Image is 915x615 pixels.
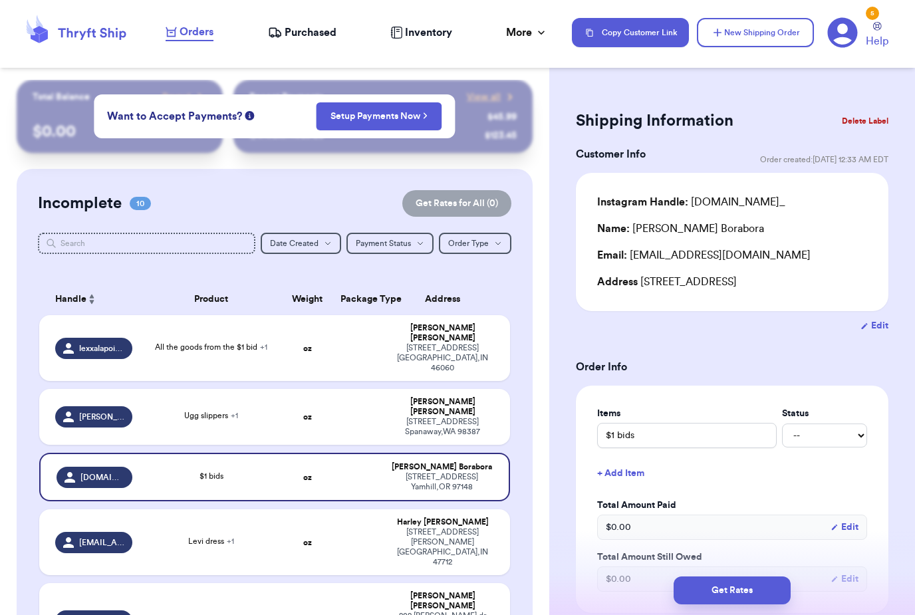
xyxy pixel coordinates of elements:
button: Setup Payments Now [317,102,442,130]
div: [STREET_ADDRESS] [597,274,867,290]
th: Address [383,283,509,315]
div: [STREET_ADDRESS] Yamhill , OR 97148 [391,472,492,492]
span: Order Type [448,239,489,247]
button: Get Rates for All (0) [402,190,511,217]
button: New Shipping Order [697,18,814,47]
th: Product [140,283,282,315]
div: [PERSON_NAME] Borabora [391,462,492,472]
th: Weight [282,283,332,315]
span: Instagram Handle: [597,197,688,207]
span: + 1 [227,537,234,545]
label: Items [597,407,777,420]
span: Name: [597,223,630,234]
strong: oz [303,344,312,352]
span: [EMAIL_ADDRESS][DOMAIN_NAME] [79,537,124,548]
span: View all [467,90,501,104]
a: Purchased [268,25,336,41]
h3: Order Info [576,359,888,375]
span: Address [597,277,638,287]
button: + Add Item [592,459,872,488]
span: [DOMAIN_NAME]_ [80,472,124,483]
strong: oz [303,413,312,421]
button: Sort ascending [86,291,97,307]
div: [PERSON_NAME] [PERSON_NAME] [391,323,493,343]
span: Order created: [DATE] 12:33 AM EDT [760,154,888,165]
button: Edit [860,319,888,332]
div: [PERSON_NAME] [PERSON_NAME] [391,397,493,417]
div: 5 [866,7,879,20]
div: [DOMAIN_NAME]_ [597,194,785,210]
div: $ 123.45 [485,129,517,142]
span: Payment Status [356,239,411,247]
span: + 1 [231,412,238,420]
a: Setup Payments Now [330,110,428,123]
th: Package Type [332,283,383,315]
span: 10 [130,197,151,210]
a: Inventory [390,25,452,41]
div: [STREET_ADDRESS] Spanaway , WA 98387 [391,417,493,437]
div: [PERSON_NAME] Borabora [597,221,764,237]
span: Purchased [285,25,336,41]
span: $ 0.00 [606,521,631,534]
h2: Incomplete [38,193,122,214]
label: Status [782,407,867,420]
label: Total Amount Paid [597,499,867,512]
span: Orders [180,24,213,40]
input: Search [38,233,255,254]
p: Total Balance [33,90,90,104]
span: Payout [162,90,191,104]
div: Harley [PERSON_NAME] [391,517,493,527]
a: 5 [827,17,858,48]
h2: Shipping Information [576,110,733,132]
button: Date Created [261,233,341,254]
span: $1 bids [199,472,223,480]
button: Get Rates [674,576,791,604]
span: Levi dress [188,537,234,545]
button: Order Type [439,233,511,254]
span: Inventory [405,25,452,41]
span: All the goods from the $1 bid [155,343,267,351]
p: $ 0.00 [33,121,207,142]
button: Edit [831,521,858,534]
div: $ 45.99 [487,110,517,124]
a: Payout [162,90,207,104]
span: Ugg slippers [184,412,238,420]
div: More [506,25,548,41]
a: Orders [166,24,213,41]
button: Payment Status [346,233,434,254]
span: Help [866,33,888,49]
label: Total Amount Still Owed [597,551,867,564]
span: Email: [597,250,627,261]
strong: oz [303,473,312,481]
div: [STREET_ADDRESS] [GEOGRAPHIC_DATA] , IN 46060 [391,343,493,373]
div: [PERSON_NAME] [PERSON_NAME] [391,591,493,611]
div: [STREET_ADDRESS][PERSON_NAME] [GEOGRAPHIC_DATA] , IN 47712 [391,527,493,567]
p: Recent Payments [249,90,323,104]
a: View all [467,90,517,104]
button: Delete Label [837,106,894,136]
span: + 1 [260,343,267,351]
a: Help [866,22,888,49]
span: Want to Accept Payments? [107,108,242,124]
h3: Customer Info [576,146,646,162]
strong: oz [303,539,312,547]
span: Date Created [270,239,319,247]
button: Copy Customer Link [572,18,689,47]
span: [PERSON_NAME] [79,412,124,422]
div: [EMAIL_ADDRESS][DOMAIN_NAME] [597,247,867,263]
span: Handle [55,293,86,307]
span: lexxalapointe [79,343,124,354]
